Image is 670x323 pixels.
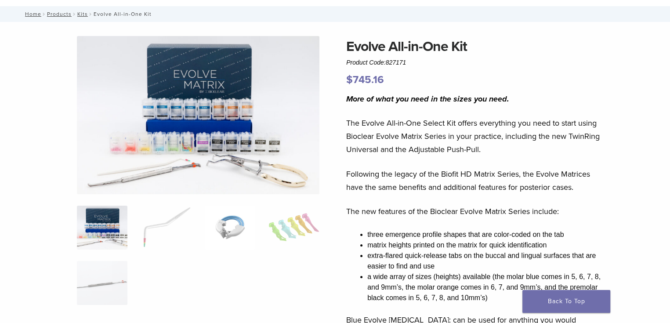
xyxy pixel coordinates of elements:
a: Products [47,11,72,17]
a: Back To Top [522,290,610,313]
li: extra-flared quick-release tabs on the buccal and lingual surfaces that are easier to find and use [367,250,605,272]
img: Evolve All-in-One Kit - Image 3 [205,206,255,250]
h1: Evolve All-in-One Kit [346,36,605,57]
span: / [41,12,47,16]
li: a wide array of sizes (heights) available (the molar blue comes in 5, 6, 7, 8, and 9mm’s, the mol... [367,272,605,303]
p: The Evolve All-in-One Select Kit offers everything you need to start using Bioclear Evolve Matrix... [346,116,605,156]
img: Evolve All-in-One Kit - Image 4 [268,206,319,250]
img: Evolve All-in-One Kit - Image 5 [77,261,127,305]
p: Following the legacy of the Biofit HD Matrix Series, the Evolve Matrices have the same benefits a... [346,167,605,194]
li: three emergence profile shapes that are color-coded on the tab [367,229,605,240]
img: IMG_0457-scaled-e1745362001290-300x300.jpg [77,206,127,250]
a: Kits [77,11,88,17]
span: / [88,12,94,16]
p: The new features of the Bioclear Evolve Matrix Series include: [346,205,605,218]
span: $ [346,73,353,86]
img: IMG_0457 [77,36,319,194]
nav: Evolve All-in-One Kit [19,6,652,22]
a: Home [22,11,41,17]
li: matrix heights printed on the matrix for quick identification [367,240,605,250]
span: / [72,12,77,16]
i: More of what you need in the sizes you need. [346,94,509,104]
span: Product Code: [346,59,406,66]
bdi: 745.16 [346,73,384,86]
span: 827171 [386,59,406,66]
img: Evolve All-in-One Kit - Image 2 [141,206,191,250]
